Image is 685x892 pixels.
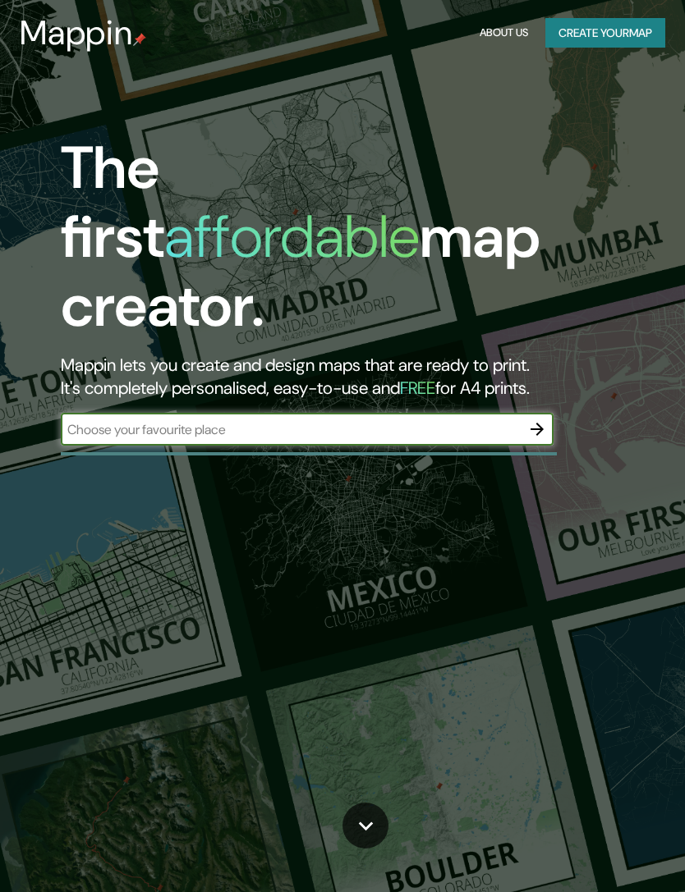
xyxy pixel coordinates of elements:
img: mappin-pin [133,33,146,46]
button: Create yourmap [545,18,665,48]
h1: affordable [164,199,420,275]
h3: Mappin [20,13,133,53]
input: Choose your favourite place [61,420,521,439]
h2: Mappin lets you create and design maps that are ready to print. It's completely personalised, eas... [61,354,609,400]
h5: FREE [400,377,435,400]
h1: The first map creator. [61,134,609,354]
button: About Us [476,18,532,48]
